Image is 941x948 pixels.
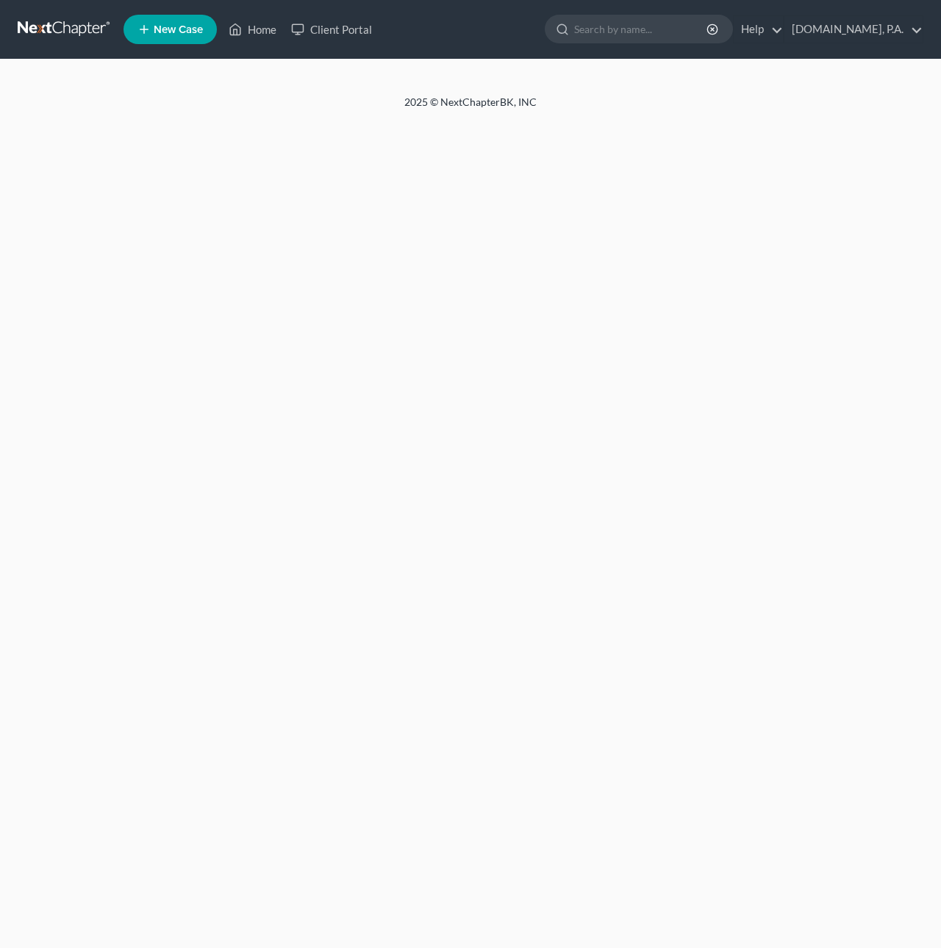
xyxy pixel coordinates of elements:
[734,16,783,43] a: Help
[154,24,203,35] span: New Case
[784,16,923,43] a: [DOMAIN_NAME], P.A.
[221,16,284,43] a: Home
[51,95,890,121] div: 2025 © NextChapterBK, INC
[284,16,379,43] a: Client Portal
[574,15,709,43] input: Search by name...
